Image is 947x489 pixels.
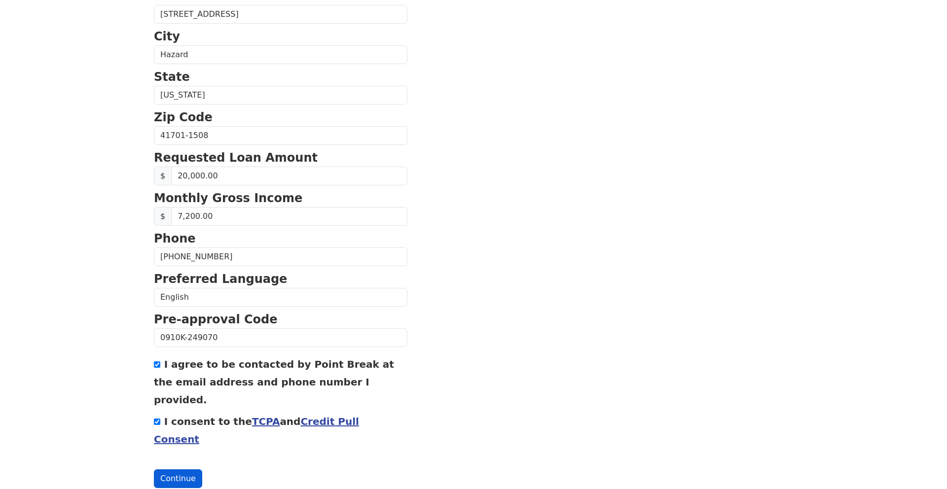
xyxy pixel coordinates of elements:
[154,469,202,488] button: Continue
[154,313,278,326] strong: Pre-approval Code
[154,45,407,64] input: City
[154,416,359,445] label: I consent to the and
[154,126,407,145] input: Zip Code
[154,70,190,84] strong: State
[154,5,407,24] input: Street Address
[154,207,172,226] span: $
[252,416,280,427] a: TCPA
[154,328,407,347] input: Pre-approval Code
[154,167,172,185] span: $
[154,30,180,43] strong: City
[154,110,213,124] strong: Zip Code
[154,189,407,207] p: Monthly Gross Income
[171,207,407,226] input: Monthly Gross Income
[154,151,318,165] strong: Requested Loan Amount
[154,358,394,406] label: I agree to be contacted by Point Break at the email address and phone number I provided.
[154,247,407,266] input: Phone
[154,272,287,286] strong: Preferred Language
[154,232,196,245] strong: Phone
[171,167,407,185] input: Requested Loan Amount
